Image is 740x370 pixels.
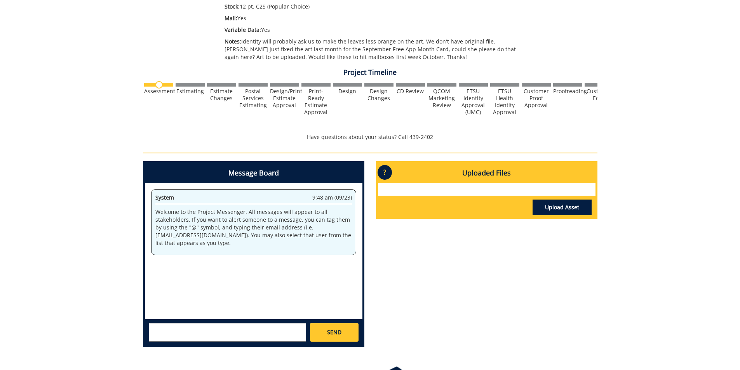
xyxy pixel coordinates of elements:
[239,88,268,109] div: Postal Services Estimating
[144,88,173,95] div: Assessment
[155,194,174,201] span: System
[396,88,425,95] div: CD Review
[143,133,597,141] p: Have questions about your status? Call 439-2402
[490,88,519,116] div: ETSU Health Identity Approval
[149,323,306,342] textarea: messageToSend
[225,3,240,10] span: Stock:
[378,165,392,180] p: ?
[225,38,529,61] p: Identity will probably ask us to make the leaves less orange on the art. We don't have original f...
[225,26,261,33] span: Variable Data:
[225,38,241,45] span: Notes:
[310,323,358,342] a: SEND
[522,88,551,109] div: Customer Proof Approval
[270,88,299,109] div: Design/Print Estimate Approval
[176,88,205,95] div: Estimating
[553,88,582,95] div: Proofreading
[225,3,529,10] p: 12 pt. C2S (Popular Choice)
[225,14,237,22] span: Mail:
[333,88,362,95] div: Design
[301,88,331,116] div: Print-Ready Estimate Approval
[427,88,456,109] div: QCOM Marketing Review
[378,163,595,183] h4: Uploaded Files
[155,208,352,247] p: Welcome to the Project Messenger. All messages will appear to all stakeholders. If you want to al...
[143,69,597,76] h4: Project Timeline
[533,200,592,215] a: Upload Asset
[312,194,352,202] span: 9:48 am (09/23)
[327,328,341,336] span: SEND
[225,26,529,34] p: Yes
[207,88,236,102] div: Estimate Changes
[145,163,362,183] h4: Message Board
[225,14,529,22] p: Yes
[155,81,163,89] img: no
[585,88,614,102] div: Customer Edits
[364,88,394,102] div: Design Changes
[459,88,488,116] div: ETSU Identity Approval (UMC)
